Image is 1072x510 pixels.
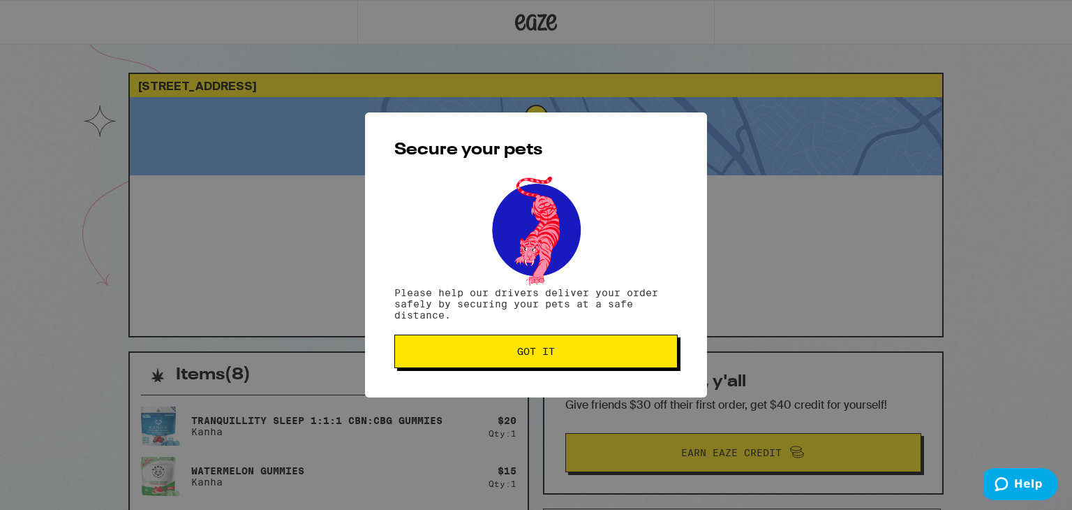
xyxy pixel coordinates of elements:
[394,287,678,321] p: Please help our drivers deliver your order safely by securing your pets at a safe distance.
[394,335,678,368] button: Got it
[984,468,1058,503] iframe: Opens a widget where you can find more information
[394,142,678,159] h2: Secure your pets
[479,173,593,287] img: pets
[517,347,555,356] span: Got it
